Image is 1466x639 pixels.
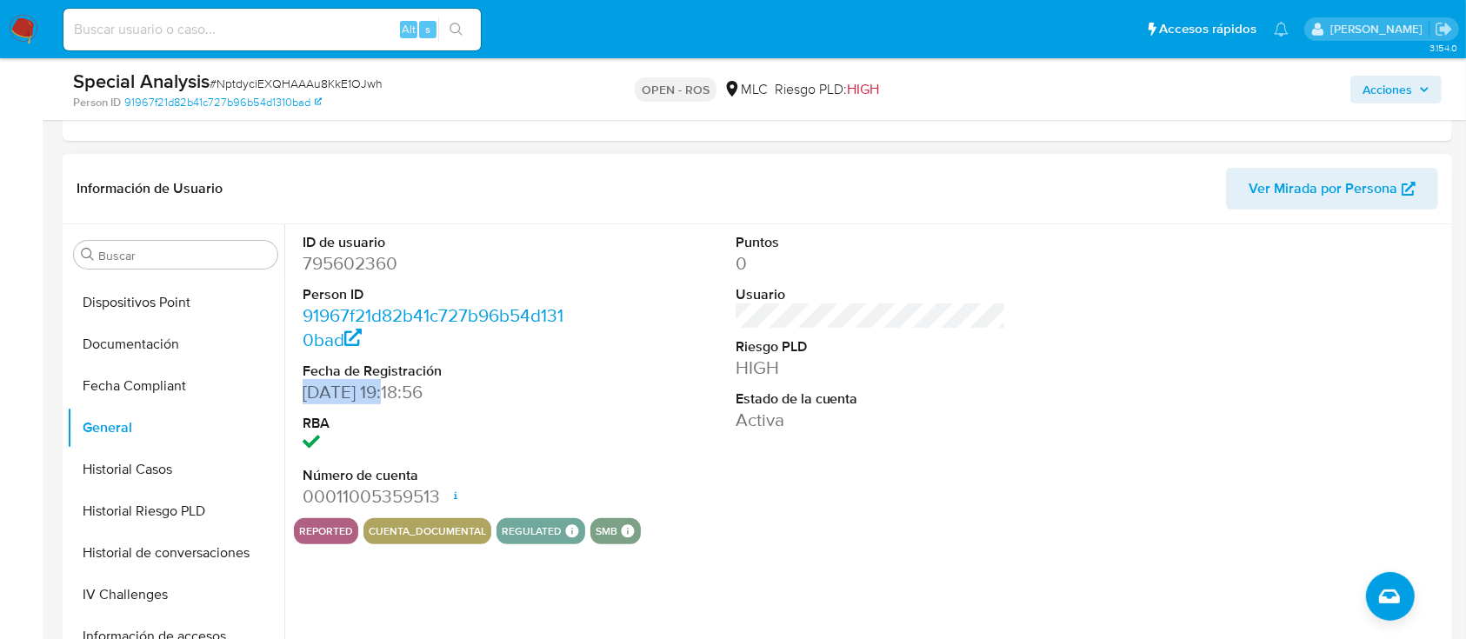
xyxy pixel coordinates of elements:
[303,303,563,352] a: 91967f21d82b41c727b96b54d1310bad
[736,356,1007,380] dd: HIGH
[67,323,284,365] button: Documentación
[73,95,121,110] b: Person ID
[303,414,574,433] dt: RBA
[736,233,1007,252] dt: Puntos
[635,77,716,102] p: OPEN - ROS
[303,233,574,252] dt: ID de usuario
[502,528,562,535] button: regulated
[81,248,95,262] button: Buscar
[1363,76,1412,103] span: Acciones
[723,80,768,99] div: MLC
[425,21,430,37] span: s
[67,365,284,407] button: Fecha Compliant
[67,449,284,490] button: Historial Casos
[210,75,383,92] span: # NptdyciEXQHAAAu8KkE1OJwh
[303,484,574,509] dd: 00011005359513
[1159,20,1256,38] span: Accesos rápidos
[596,528,617,535] button: smb
[124,95,322,110] a: 91967f21d82b41c727b96b54d1310bad
[1249,168,1397,210] span: Ver Mirada por Persona
[1274,22,1289,37] a: Notificaciones
[67,532,284,574] button: Historial de conversaciones
[736,389,1007,409] dt: Estado de la cuenta
[303,251,574,276] dd: 795602360
[67,574,284,616] button: IV Challenges
[1330,21,1429,37] p: aline.magdaleno@mercadolibre.com
[73,67,210,95] b: Special Analysis
[67,490,284,532] button: Historial Riesgo PLD
[67,282,284,323] button: Dispositivos Point
[303,362,574,381] dt: Fecha de Registración
[369,528,486,535] button: cuenta_documental
[303,380,574,404] dd: [DATE] 19:18:56
[736,251,1007,276] dd: 0
[303,285,574,304] dt: Person ID
[1226,168,1438,210] button: Ver Mirada por Persona
[402,21,416,37] span: Alt
[1429,41,1457,55] span: 3.154.0
[63,18,481,41] input: Buscar usuario o caso...
[98,248,270,263] input: Buscar
[736,408,1007,432] dd: Activa
[736,337,1007,356] dt: Riesgo PLD
[847,79,879,99] span: HIGH
[67,407,284,449] button: General
[299,528,353,535] button: reported
[1435,20,1453,38] a: Salir
[736,285,1007,304] dt: Usuario
[77,180,223,197] h1: Información de Usuario
[438,17,474,42] button: search-icon
[775,80,879,99] span: Riesgo PLD:
[1350,76,1442,103] button: Acciones
[303,466,574,485] dt: Número de cuenta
